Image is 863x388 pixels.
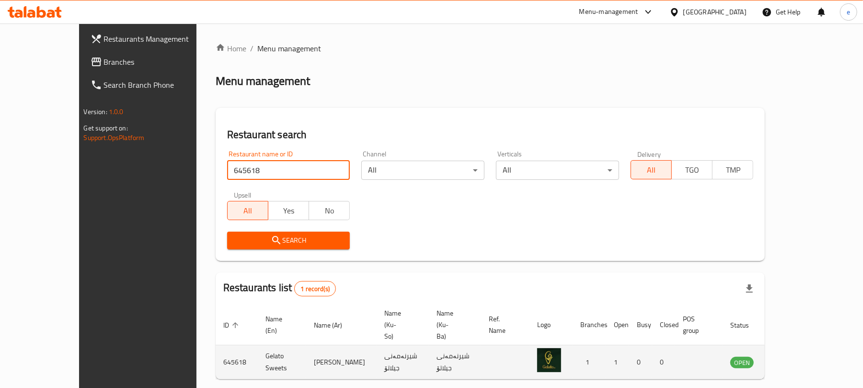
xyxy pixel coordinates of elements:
div: [GEOGRAPHIC_DATA] [683,7,747,17]
h2: Menu management [216,73,310,89]
td: Gelato Sweets [258,345,306,379]
span: TGO [676,163,709,177]
label: Upsell [234,191,252,198]
table: enhanced table [216,305,806,379]
button: No [309,201,350,220]
button: All [631,160,672,179]
span: Version: [84,106,107,118]
td: شیرنەمەنی جیلاتۆ [429,345,481,379]
span: Name (Ku-Ba) [437,307,470,342]
th: Busy [629,305,652,345]
span: Restaurants Management [104,33,216,45]
div: All [496,161,619,180]
th: Branches [573,305,606,345]
span: Name (En) [265,313,295,336]
td: 0 [629,345,652,379]
label: Delivery [637,151,661,157]
div: All [361,161,484,180]
th: Logo [529,305,573,345]
th: Open [606,305,629,345]
span: OPEN [730,357,754,368]
span: 1 record(s) [295,284,335,294]
span: Search Branch Phone [104,79,216,91]
li: / [250,43,253,54]
span: POS group [683,313,711,336]
span: All [231,204,265,218]
span: Name (Ar) [314,319,355,331]
div: Menu-management [579,6,638,18]
td: 0 [652,345,675,379]
span: 1.0.0 [109,106,124,118]
span: e [847,7,850,17]
span: No [313,204,346,218]
span: Menu management [257,43,321,54]
span: TMP [716,163,749,177]
button: TGO [671,160,713,179]
td: شیرنەمەنی جیلاتۆ [377,345,429,379]
a: Branches [83,50,223,73]
span: Branches [104,56,216,68]
button: Search [227,232,350,249]
input: Search for restaurant name or ID.. [227,161,350,180]
td: [PERSON_NAME] [306,345,377,379]
span: Name (Ku-So) [384,307,417,342]
button: TMP [712,160,753,179]
a: Restaurants Management [83,27,223,50]
span: Get support on: [84,122,128,134]
h2: Restaurant search [227,128,754,142]
img: Gelato Sweets [537,348,561,372]
td: 1 [573,345,606,379]
a: Home [216,43,246,54]
span: Ref. Name [489,313,518,336]
h2: Restaurants list [223,281,336,296]
span: Search [235,235,343,247]
a: Search Branch Phone [83,73,223,96]
button: All [227,201,268,220]
td: 645618 [216,345,258,379]
span: Status [730,319,761,331]
div: Total records count [294,281,336,296]
nav: breadcrumb [216,43,765,54]
span: ID [223,319,242,331]
span: All [635,163,668,177]
span: Yes [272,204,305,218]
a: Support.OpsPlatform [84,131,145,144]
th: Closed [652,305,675,345]
button: Yes [268,201,309,220]
td: 1 [606,345,629,379]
